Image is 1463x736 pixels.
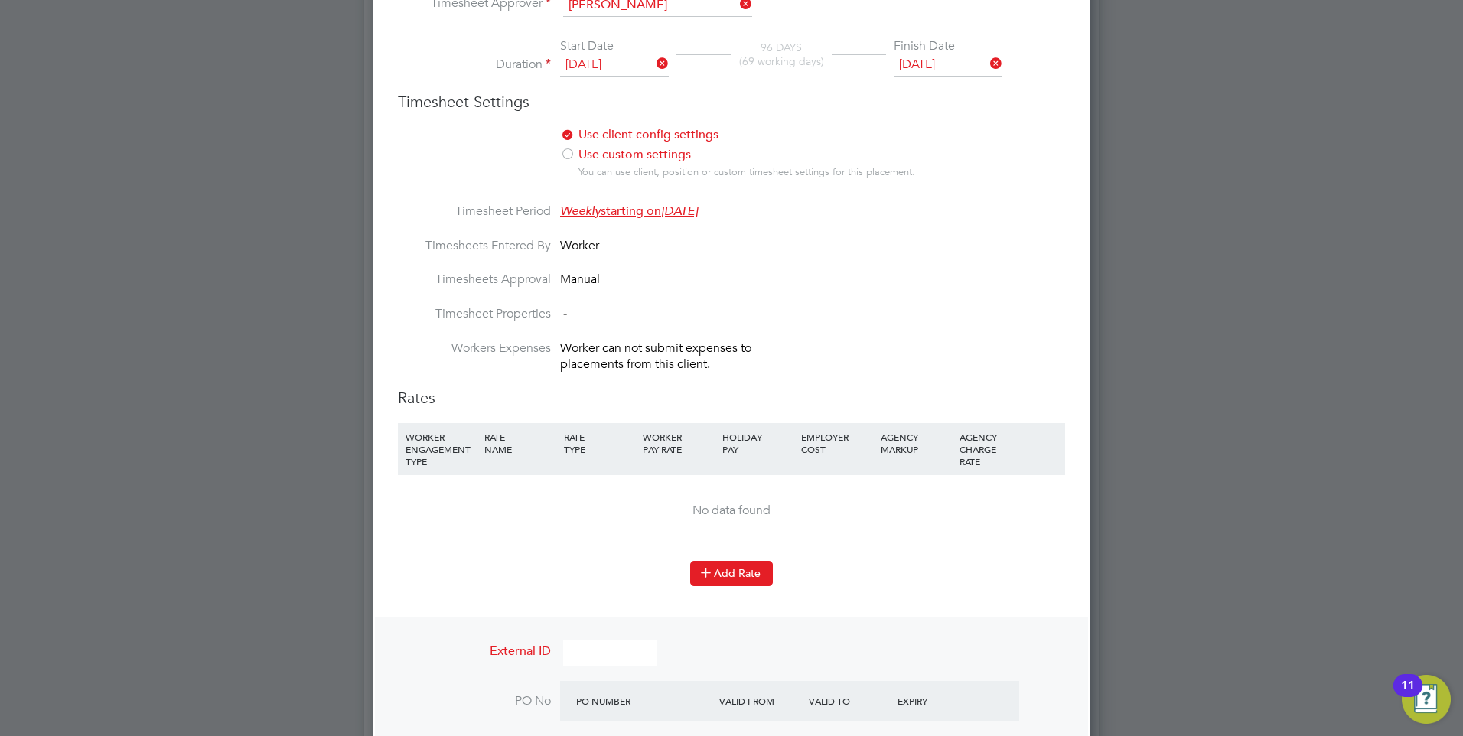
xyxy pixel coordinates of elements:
[490,643,551,659] span: External ID
[398,388,1065,408] h3: Rates
[563,306,567,321] span: -
[661,204,698,219] em: [DATE]
[639,423,718,463] div: WORKER PAY RATE
[481,423,559,463] div: RATE NAME
[894,54,1002,77] input: Select one
[560,204,698,219] span: starting on
[877,423,956,463] div: AGENCY MARKUP
[894,38,1002,54] div: Finish Date
[560,340,751,372] span: Worker can not submit expenses to placements from this client.
[398,272,551,288] label: Timesheets Approval
[398,340,551,357] label: Workers Expenses
[572,687,715,715] div: PO Number
[894,687,983,715] div: Expiry
[402,423,481,475] div: WORKER ENGAGEMENT TYPE
[739,54,824,68] span: (69 working days)
[560,204,601,219] em: Weekly
[560,54,669,77] input: Select one
[578,166,950,179] div: You can use client, position or custom timesheet settings for this placement.
[1402,675,1451,724] button: Open Resource Center, 11 new notifications
[715,687,805,715] div: Valid From
[1401,686,1415,705] div: 11
[560,38,669,54] div: Start Date
[797,423,876,463] div: EMPLOYER COST
[560,272,600,287] span: Manual
[956,423,1008,475] div: AGENCY CHARGE RATE
[398,92,1065,112] h3: Timesheet Settings
[398,693,551,709] label: PO No
[718,423,797,463] div: HOLIDAY PAY
[560,423,639,463] div: RATE TYPE
[560,127,939,143] label: Use client config settings
[690,561,773,585] button: Add Rate
[398,238,551,254] label: Timesheets Entered By
[805,687,894,715] div: Valid To
[413,503,1050,519] div: No data found
[398,306,551,322] label: Timesheet Properties
[560,238,599,253] span: Worker
[731,41,832,68] div: 96 DAYS
[560,147,939,163] label: Use custom settings
[398,204,551,220] label: Timesheet Period
[398,57,551,73] label: Duration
